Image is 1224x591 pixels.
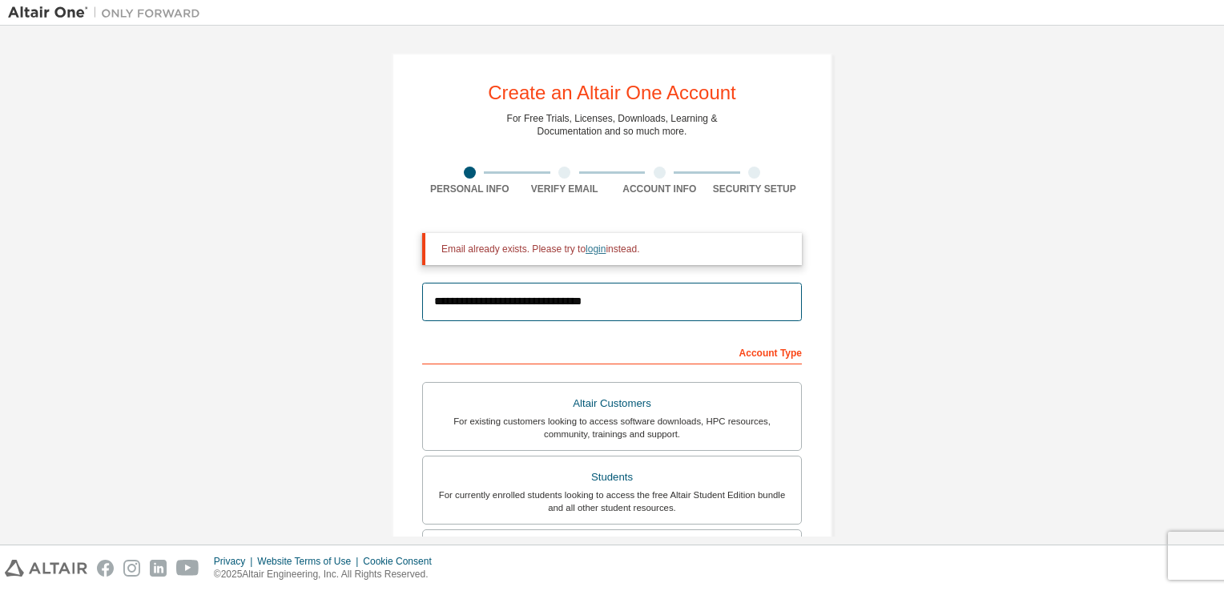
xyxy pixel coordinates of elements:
[8,5,208,21] img: Altair One
[5,560,87,577] img: altair_logo.svg
[433,488,791,514] div: For currently enrolled students looking to access the free Altair Student Edition bundle and all ...
[517,183,613,195] div: Verify Email
[433,415,791,440] div: For existing customers looking to access software downloads, HPC resources, community, trainings ...
[422,183,517,195] div: Personal Info
[363,555,441,568] div: Cookie Consent
[257,555,363,568] div: Website Terms of Use
[707,183,803,195] div: Security Setup
[488,83,736,103] div: Create an Altair One Account
[176,560,199,577] img: youtube.svg
[433,466,791,488] div: Students
[507,112,718,138] div: For Free Trials, Licenses, Downloads, Learning & Documentation and so much more.
[586,243,606,255] a: login
[214,568,441,581] p: © 2025 Altair Engineering, Inc. All Rights Reserved.
[422,339,802,364] div: Account Type
[214,555,257,568] div: Privacy
[441,243,789,255] div: Email already exists. Please try to instead.
[123,560,140,577] img: instagram.svg
[150,560,167,577] img: linkedin.svg
[433,392,791,415] div: Altair Customers
[97,560,114,577] img: facebook.svg
[612,183,707,195] div: Account Info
